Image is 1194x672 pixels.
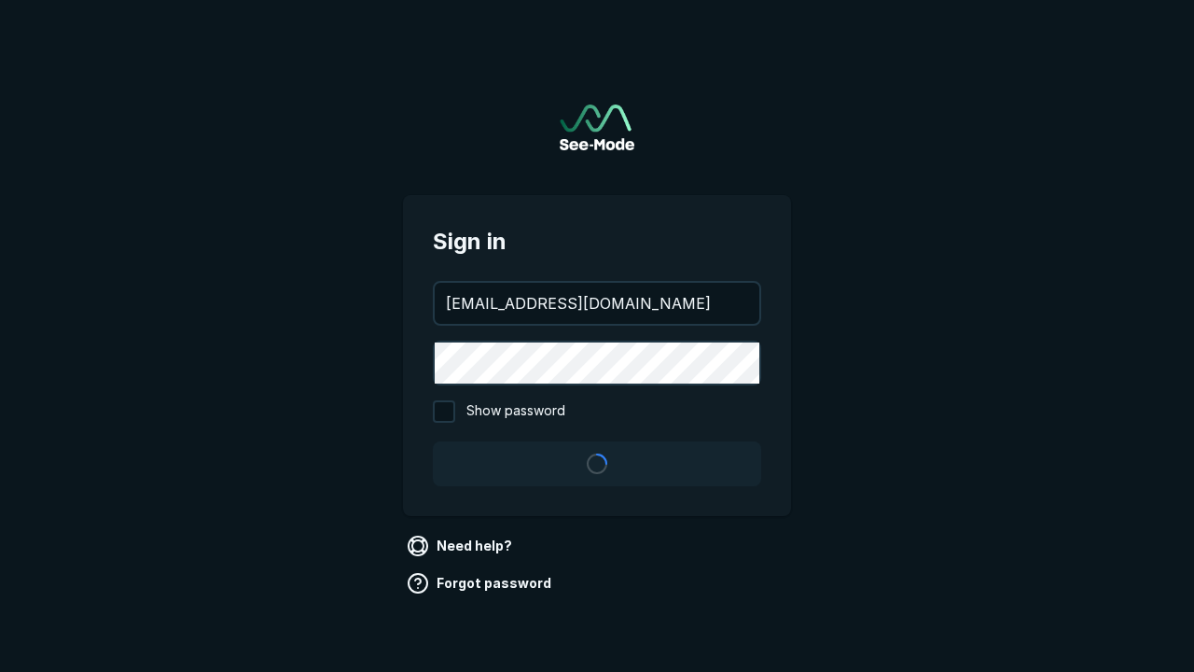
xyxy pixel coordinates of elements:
span: Show password [466,400,565,423]
a: Need help? [403,531,520,561]
input: your@email.com [435,283,759,324]
span: Sign in [433,225,761,259]
a: Go to sign in [560,105,634,150]
a: Forgot password [403,568,559,598]
img: See-Mode Logo [560,105,634,150]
